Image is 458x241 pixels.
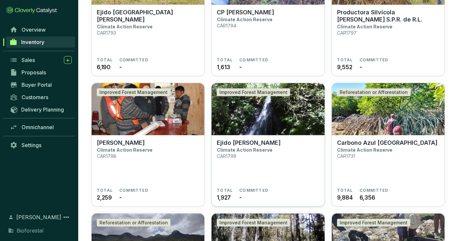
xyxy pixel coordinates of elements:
a: Proposals [7,67,75,78]
p: CAR1731 [337,153,355,159]
span: Delivery Planning [21,106,64,113]
span: TOTAL [337,57,353,63]
a: Buyer Portal [7,79,75,90]
span: 9,884 [337,193,353,202]
a: Omnichannel [7,122,75,133]
span: Customers [22,94,48,100]
span: Buyer Portal [22,82,52,88]
span: TOTAL [97,188,113,193]
span: 6,190 [97,63,111,71]
span: - [119,193,122,202]
p: Carbono Azul [GEOGRAPHIC_DATA] [337,139,438,146]
span: - [360,63,362,71]
a: Overview [7,24,75,35]
div: Reforestation or Afforestation [97,219,170,227]
a: Delivery Planning [7,104,75,115]
span: Omnichannel [22,124,54,130]
span: Sales [22,57,35,63]
span: 1,927 [217,193,231,202]
span: Proposals [22,69,46,76]
p: [PERSON_NAME] [97,139,145,146]
a: Customers [7,92,75,103]
span: 2,259 [97,193,112,202]
img: Carbono Azul Playa Tortuga [332,83,445,135]
p: Productora Silvícola [PERSON_NAME] S.P.R. de R.L. [337,9,439,23]
p: Climate Action Reserve [337,147,393,153]
span: COMMITTED [119,57,148,63]
p: Ejido [GEOGRAPHIC_DATA][PERSON_NAME] [97,9,199,23]
p: CP [PERSON_NAME] [217,9,274,16]
span: COMMITTED [239,188,268,193]
p: CAR1797 [337,30,357,36]
a: Inventory [6,37,75,48]
span: Bioforestal [17,227,43,234]
p: Climate Action Reserve [97,24,153,29]
p: CAR1793 [97,30,116,36]
img: Ejido Jonuco Pedernales [212,83,324,135]
p: CAR1799 [217,153,236,159]
span: - [119,63,122,71]
span: TOTAL [97,57,113,63]
span: TOTAL [217,57,233,63]
span: [PERSON_NAME] [16,213,61,221]
p: Climate Action Reserve [217,17,273,22]
span: Inventory [21,39,44,45]
a: Sales [7,54,75,66]
span: 9,552 [337,63,352,71]
span: TOTAL [337,188,353,193]
p: CAR1794 [217,23,236,28]
span: Settings [22,142,41,148]
span: COMMITTED [360,57,389,63]
p: Climate Action Reserve [217,147,273,153]
span: 1,613 [217,63,230,71]
div: Improved Forest Management [217,88,290,96]
p: Climate Action Reserve [97,147,153,153]
div: Improved Forest Management [97,88,170,96]
span: COMMITTED [360,188,389,193]
p: Climate Action Reserve [337,24,393,29]
div: Reforestation or Afforestation [337,88,411,96]
div: Improved Forest Management [217,219,290,227]
span: - [239,63,242,71]
span: COMMITTED [239,57,268,63]
p: CAR1798 [97,153,116,159]
span: - [239,193,242,202]
div: Improved Forest Management [337,219,410,227]
p: Ejido [PERSON_NAME] [217,139,281,146]
span: 6,356 [360,193,375,202]
span: COMMITTED [119,188,148,193]
a: Settings [7,140,75,151]
a: Ejido Jonuco PedernalesImproved Forest ManagementEjido [PERSON_NAME]Climate Action ReserveCAR1799... [211,83,325,207]
a: Ejido OcojalaImproved Forest Management[PERSON_NAME]Climate Action ReserveCAR1798TOTAL2,259COMMIT... [91,83,205,207]
span: TOTAL [217,188,233,193]
img: Ejido Ocojala [92,83,204,135]
a: Carbono Azul Playa TortugaReforestation or AfforestationCarbono Azul [GEOGRAPHIC_DATA]Climate Act... [332,83,445,207]
span: Overview [22,26,46,33]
